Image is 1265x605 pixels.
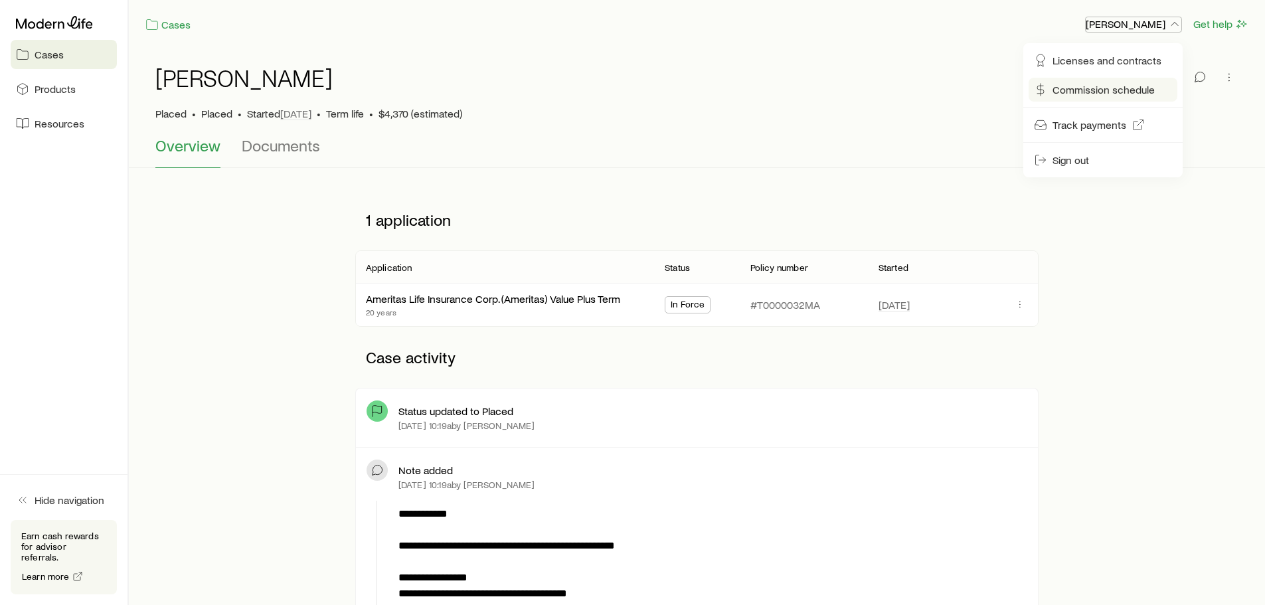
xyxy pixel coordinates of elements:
button: Get help [1193,17,1249,32]
p: Started [247,107,311,120]
a: Cases [145,17,191,33]
span: Term life [326,107,364,120]
span: • [369,107,373,120]
div: Case details tabs [155,136,1238,168]
span: Cases [35,48,64,61]
p: Placed [155,107,187,120]
a: Licenses and contracts [1029,48,1177,72]
span: In Force [671,299,705,313]
p: Earn cash rewards for advisor referrals. [21,531,106,562]
p: [DATE] 10:19a by [PERSON_NAME] [398,479,535,490]
a: Resources [11,109,117,138]
p: 20 years [366,307,620,317]
a: Products [11,74,117,104]
span: [DATE] [280,107,311,120]
span: Commission schedule [1053,83,1155,96]
p: 1 application [355,200,1039,240]
div: Ameritas Life Insurance Corp. (Ameritas) Value Plus Term [366,292,620,306]
a: Cases [11,40,117,69]
span: Overview [155,136,220,155]
a: Track payments [1029,113,1177,137]
span: Documents [242,136,320,155]
span: • [317,107,321,120]
span: Products [35,82,76,96]
div: Earn cash rewards for advisor referrals.Learn more [11,520,117,594]
span: Sign out [1053,153,1089,167]
button: [PERSON_NAME] [1085,17,1182,33]
span: • [238,107,242,120]
span: • [192,107,196,120]
span: Learn more [22,572,70,581]
a: Ameritas Life Insurance Corp. (Ameritas) Value Plus Term [366,292,620,305]
p: Application [366,262,412,273]
span: Licenses and contracts [1053,54,1161,67]
p: Policy number [750,262,808,273]
button: Sign out [1029,148,1177,172]
p: Started [879,262,908,273]
p: #T0000032MA [750,298,820,311]
span: [DATE] [879,298,910,311]
span: Track payments [1053,118,1126,131]
p: Status [665,262,690,273]
p: [PERSON_NAME] [1086,17,1181,31]
p: Case activity [355,337,1039,377]
span: Hide navigation [35,493,104,507]
a: Commission schedule [1029,78,1177,102]
h1: [PERSON_NAME] [155,64,333,91]
span: Resources [35,117,84,130]
p: Status updated to Placed [398,404,513,418]
p: Note added [398,464,453,477]
span: $4,370 (estimated) [379,107,462,120]
p: [DATE] 10:19a by [PERSON_NAME] [398,420,535,431]
button: Hide navigation [11,485,117,515]
span: Placed [201,107,232,120]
